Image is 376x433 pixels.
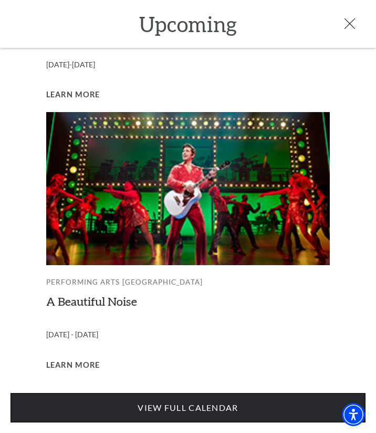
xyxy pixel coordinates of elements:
[46,88,100,102] a: Learn More The Addams Family
[46,88,100,102] span: Learn More
[46,359,100,372] a: Learn More A Beautiful Noise
[46,53,330,77] p: [DATE]-[DATE]
[46,323,330,347] p: [DATE] - [DATE]
[11,393,365,422] a: View Full Calendar
[342,403,365,426] div: Accessibility Menu
[46,271,330,294] p: Performing Arts [GEOGRAPHIC_DATA]
[46,294,137,308] a: A Beautiful Noise
[46,112,330,265] img: Performing Arts Fort Worth
[46,359,100,372] span: Learn More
